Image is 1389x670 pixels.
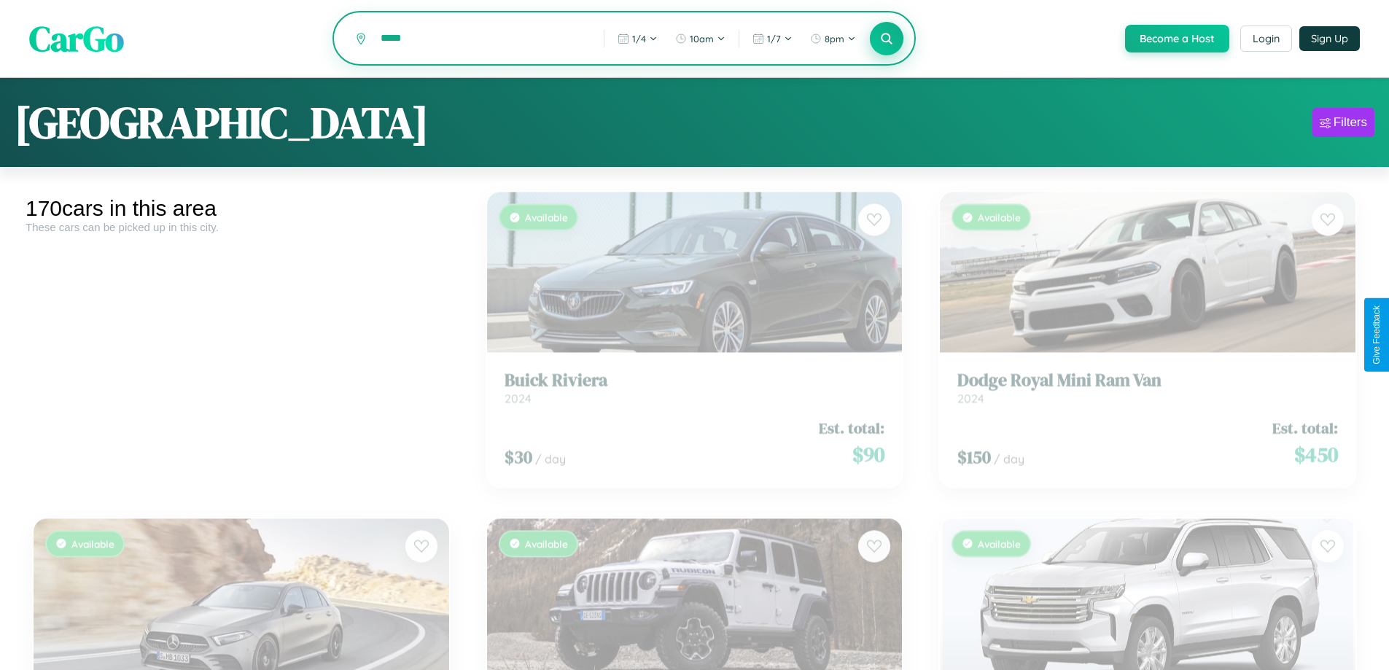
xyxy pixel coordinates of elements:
span: Available [525,529,568,541]
span: Available [71,529,114,541]
span: Available [978,202,1021,214]
div: Filters [1334,115,1367,130]
h3: Buick Riviera [505,361,885,382]
span: Available [978,529,1021,541]
span: $ 450 [1294,431,1338,460]
span: 10am [690,33,714,44]
button: 1/7 [745,27,800,50]
button: 1/4 [610,27,665,50]
span: 8pm [825,33,844,44]
span: $ 90 [852,431,884,460]
span: 1 / 4 [632,33,646,44]
h3: Dodge Royal Mini Ram Van [957,361,1338,382]
button: Sign Up [1299,26,1360,51]
h1: [GEOGRAPHIC_DATA] [15,93,429,152]
a: Buick Riviera2024 [505,361,885,397]
span: $ 30 [505,436,532,460]
span: 2024 [505,382,532,397]
a: Dodge Royal Mini Ram Van2024 [957,361,1338,397]
div: 170 cars in this area [26,196,457,221]
span: $ 150 [957,436,991,460]
button: Filters [1312,108,1374,137]
span: 1 / 7 [767,33,781,44]
button: Become a Host [1125,25,1229,52]
span: Available [525,202,568,214]
span: CarGo [29,15,124,63]
div: These cars can be picked up in this city. [26,221,457,233]
div: Give Feedback [1372,305,1382,365]
button: 10am [668,27,733,50]
span: Est. total: [1272,408,1338,429]
button: 8pm [803,27,863,50]
span: / day [994,443,1024,457]
span: 2024 [957,382,984,397]
span: / day [535,443,566,457]
button: Login [1240,26,1292,52]
span: Est. total: [819,408,884,429]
